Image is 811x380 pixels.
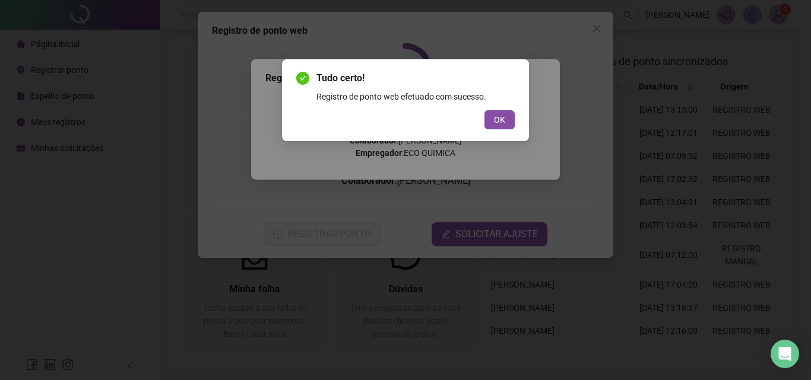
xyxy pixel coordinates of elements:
[296,72,309,85] span: check-circle
[316,90,515,103] div: Registro de ponto web efetuado com sucesso.
[494,113,505,126] span: OK
[771,340,799,368] div: Open Intercom Messenger
[484,110,515,129] button: OK
[316,71,515,85] span: Tudo certo!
